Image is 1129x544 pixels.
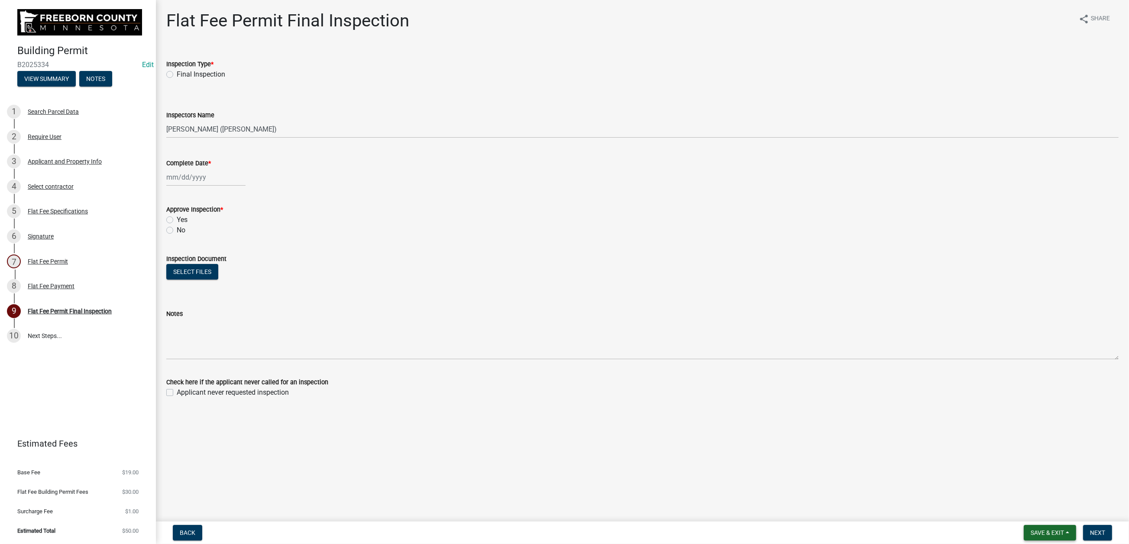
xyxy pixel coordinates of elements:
a: Edit [142,61,154,69]
div: Flat Fee Permit [28,258,68,264]
button: shareShare [1072,10,1117,27]
div: 7 [7,254,21,268]
label: Check here if the applicant never called for an inspection [166,380,328,386]
div: Flat Fee Payment [28,283,74,289]
label: Approve Inspection [166,207,223,213]
div: 9 [7,304,21,318]
div: 10 [7,329,21,343]
span: $1.00 [125,509,139,514]
div: Search Parcel Data [28,109,79,115]
div: 5 [7,204,21,218]
span: Back [180,529,195,536]
a: Estimated Fees [7,435,142,452]
div: 2 [7,130,21,144]
button: Select files [166,264,218,280]
span: Share [1091,14,1110,24]
span: Estimated Total [17,528,55,534]
button: View Summary [17,71,76,87]
span: Next [1090,529,1105,536]
div: 8 [7,279,21,293]
button: Notes [79,71,112,87]
span: $30.00 [122,489,139,495]
div: Signature [28,233,54,239]
span: Flat Fee Building Permit Fees [17,489,88,495]
h1: Flat Fee Permit Final Inspection [166,10,409,31]
label: Final Inspection [177,69,225,80]
div: 6 [7,229,21,243]
label: Notes [166,311,183,317]
span: B2025334 [17,61,139,69]
div: Flat Fee Specifications [28,208,88,214]
i: share [1079,14,1089,24]
div: Flat Fee Permit Final Inspection [28,308,112,314]
button: Save & Exit [1024,525,1076,541]
div: 4 [7,180,21,193]
label: No [177,225,185,235]
label: Inspectors Name [166,113,214,119]
button: Next [1083,525,1112,541]
label: Yes [177,215,188,225]
label: Complete Date [166,161,211,167]
div: 3 [7,155,21,168]
div: Applicant and Property Info [28,158,102,164]
span: Save & Exit [1031,529,1064,536]
div: Select contractor [28,183,74,190]
h4: Building Permit [17,45,149,57]
label: Applicant never requested inspection [177,387,289,398]
wm-modal-confirm: Notes [79,76,112,83]
span: $50.00 [122,528,139,534]
label: Inspection Type [166,61,214,68]
div: 1 [7,105,21,119]
div: Require User [28,134,61,140]
button: Back [173,525,202,541]
span: $19.00 [122,470,139,475]
wm-modal-confirm: Edit Application Number [142,61,154,69]
img: Freeborn County, Minnesota [17,9,142,35]
span: Surcharge Fee [17,509,53,514]
wm-modal-confirm: Summary [17,76,76,83]
label: Inspection Document [166,256,226,262]
span: Base Fee [17,470,40,475]
input: mm/dd/yyyy [166,168,246,186]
